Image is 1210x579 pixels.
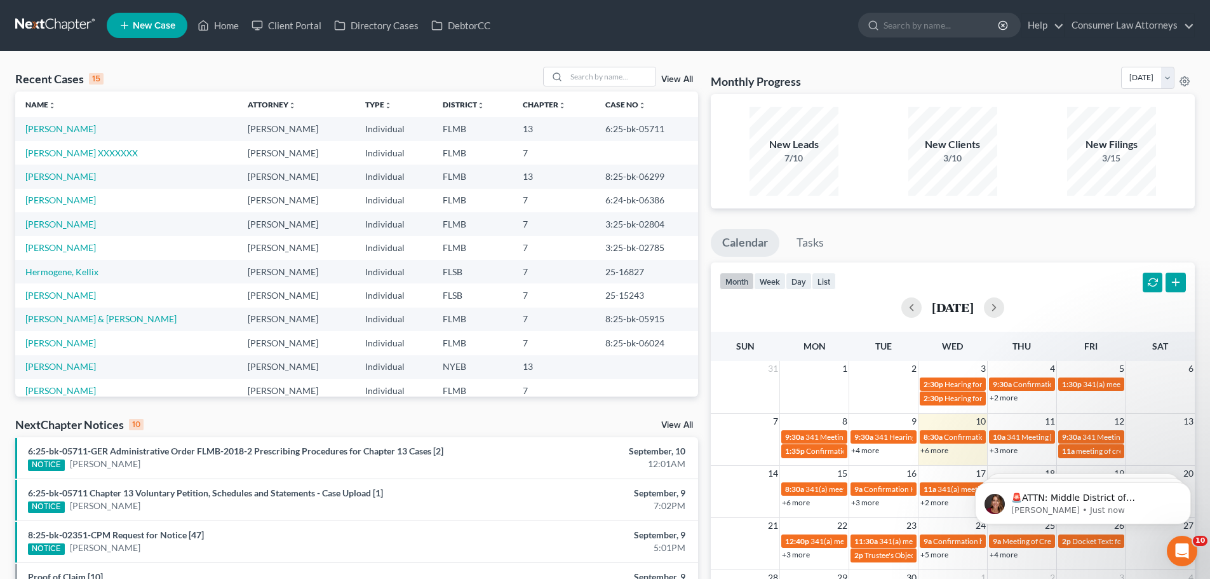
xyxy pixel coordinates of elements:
td: 7 [513,308,595,331]
span: 2:30p [924,379,943,389]
td: 13 [513,165,595,188]
span: 8:30a [924,432,943,442]
a: [PERSON_NAME] [25,337,96,348]
td: FLMB [433,165,513,188]
td: Individual [355,260,433,283]
iframe: Intercom live chat [1167,536,1197,566]
td: [PERSON_NAME] [238,331,355,355]
span: 341(a) meeting for [PERSON_NAME] [879,536,1002,546]
span: 341(a) meeting for [PERSON_NAME] & [PERSON_NAME] [938,484,1127,494]
div: New Leads [750,137,838,152]
span: Wed [942,341,963,351]
div: 5:01PM [474,542,685,554]
span: 12:40p [785,536,809,546]
div: NextChapter Notices [15,417,144,432]
div: 10 [129,419,144,430]
td: NYEB [433,355,513,379]
span: 2p [1062,536,1071,546]
span: Mon [803,341,826,351]
span: 6 [1187,361,1195,376]
span: 4 [1049,361,1056,376]
span: 11:30a [854,536,878,546]
span: 7 [772,414,779,429]
div: September, 9 [474,529,685,542]
a: Hermogene, Kellix [25,266,98,277]
div: 12:01AM [474,458,685,470]
a: [PERSON_NAME] [25,242,96,253]
span: New Case [133,21,175,31]
div: 7/10 [750,152,838,165]
span: Confirmation hearing for [DEMOGRAPHIC_DATA][PERSON_NAME] [933,536,1161,546]
span: Confirmation Hearing [PERSON_NAME] [944,432,1078,442]
a: Case Nounfold_more [605,100,646,109]
span: 10 [974,414,987,429]
span: 13 [1182,414,1195,429]
button: month [720,273,754,290]
div: September, 9 [474,487,685,500]
span: 11 [1044,414,1056,429]
td: 7 [513,379,595,402]
span: 3 [979,361,987,376]
td: 7 [513,260,595,283]
span: Fri [1084,341,1098,351]
span: 9:30a [785,432,804,442]
td: FLMB [433,379,513,402]
a: +4 more [851,446,879,455]
td: 6:24-bk-06386 [595,189,698,212]
button: day [786,273,812,290]
span: 16 [905,466,918,481]
button: list [812,273,836,290]
span: 341 Meeting [PERSON_NAME] [1082,432,1185,442]
a: +4 more [990,550,1018,559]
td: Individual [355,331,433,355]
td: 7 [513,212,595,236]
td: FLSB [433,283,513,307]
span: 9:30a [1062,432,1081,442]
a: [PERSON_NAME] [25,361,96,372]
span: 31 [767,361,779,376]
a: View All [661,421,693,430]
td: Individual [355,379,433,402]
a: [PERSON_NAME] [25,171,96,182]
td: Individual [355,141,433,165]
td: Individual [355,355,433,379]
a: +6 more [782,498,810,507]
span: Tue [875,341,892,351]
i: unfold_more [477,102,485,109]
span: 341(a) meeting for [PERSON_NAME] [1083,379,1206,389]
td: Individual [355,212,433,236]
span: 341 Meeting [PERSON_NAME] [1007,432,1110,442]
a: DebtorCC [425,14,497,37]
span: 2:30p [924,393,943,403]
span: 12 [1113,414,1126,429]
td: [PERSON_NAME] [238,141,355,165]
span: 15 [836,466,849,481]
span: Hearing for [PERSON_NAME] & [PERSON_NAME] [944,379,1111,389]
div: Recent Cases [15,71,104,86]
div: NOTICE [28,543,65,555]
td: [PERSON_NAME] [238,308,355,331]
td: [PERSON_NAME] [238,117,355,140]
a: +3 more [851,498,879,507]
td: 7 [513,331,595,355]
button: week [754,273,786,290]
div: 7:02PM [474,500,685,512]
span: 9a [993,536,1001,546]
td: FLMB [433,189,513,212]
a: Consumer Law Attorneys [1065,14,1194,37]
span: 9:30a [993,379,1012,389]
td: 7 [513,283,595,307]
i: unfold_more [558,102,566,109]
td: FLMB [433,236,513,259]
a: +3 more [990,446,1018,455]
td: 8:25-bk-06024 [595,331,698,355]
span: 5 [1118,361,1126,376]
span: 341(a) meeting for [PERSON_NAME] [PERSON_NAME], Jr. [805,484,1000,494]
div: New Filings [1067,137,1156,152]
a: Home [191,14,245,37]
td: Individual [355,117,433,140]
a: [PERSON_NAME] & [PERSON_NAME] [25,313,177,324]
